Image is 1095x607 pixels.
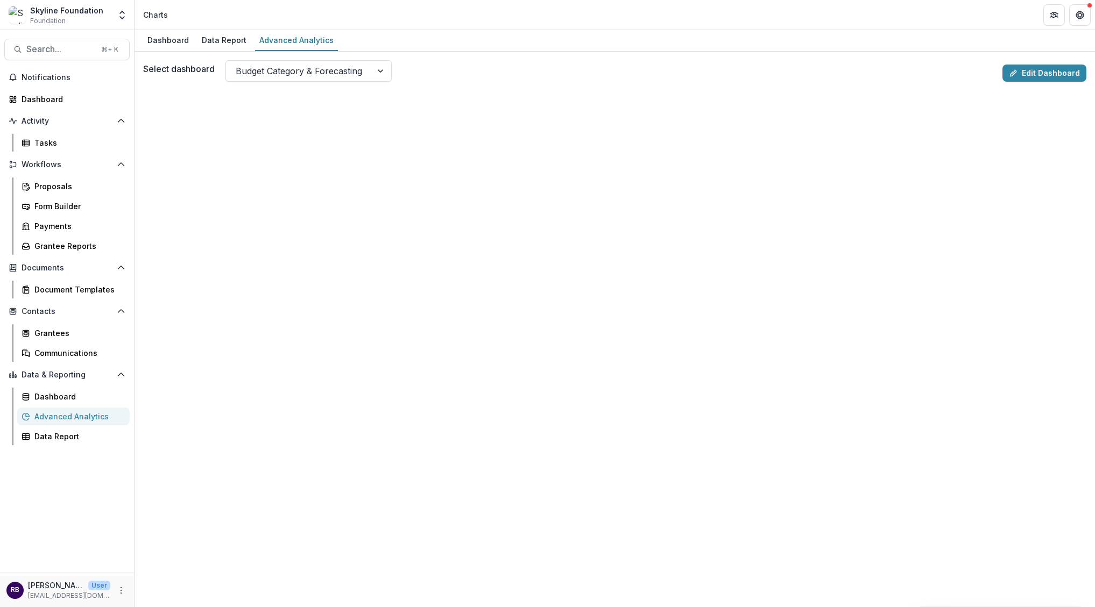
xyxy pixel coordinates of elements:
[17,408,130,425] a: Advanced Analytics
[34,240,121,252] div: Grantee Reports
[17,237,130,255] a: Grantee Reports
[34,327,121,339] div: Grantees
[22,94,121,105] div: Dashboard
[34,284,121,295] div: Document Templates
[1069,4,1091,26] button: Get Help
[30,16,66,26] span: Foundation
[197,32,251,48] div: Data Report
[17,388,130,405] a: Dashboard
[197,30,251,51] a: Data Report
[139,7,172,23] nav: breadcrumb
[34,411,121,422] div: Advanced Analytics
[17,344,130,362] a: Communications
[34,181,121,192] div: Proposals
[28,591,110,601] p: [EMAIL_ADDRESS][DOMAIN_NAME]
[255,32,338,48] div: Advanced Analytics
[99,44,121,55] div: ⌘ + K
[4,156,130,173] button: Open Workflows
[115,584,128,597] button: More
[22,263,112,273] span: Documents
[17,324,130,342] a: Grantees
[4,259,130,276] button: Open Documents
[4,303,130,320] button: Open Contacts
[4,90,130,108] a: Dashboard
[34,201,121,212] div: Form Builder
[4,366,130,383] button: Open Data & Reporting
[34,347,121,359] div: Communications
[88,581,110,590] p: User
[4,112,130,130] button: Open Activity
[4,39,130,60] button: Search...
[34,391,121,402] div: Dashboard
[17,281,130,298] a: Document Templates
[17,197,130,215] a: Form Builder
[115,4,130,26] button: Open entity switcher
[17,134,130,152] a: Tasks
[26,44,95,54] span: Search...
[28,580,84,591] p: [PERSON_NAME]
[22,73,125,82] span: Notifications
[17,427,130,445] a: Data Report
[22,307,112,316] span: Contacts
[34,220,121,232] div: Payments
[17,217,130,235] a: Payments
[1002,65,1086,82] a: Edit Dashboard
[17,177,130,195] a: Proposals
[1043,4,1065,26] button: Partners
[255,30,338,51] a: Advanced Analytics
[34,431,121,442] div: Data Report
[22,370,112,380] span: Data & Reporting
[22,117,112,126] span: Activity
[143,62,215,75] label: Select dashboard
[34,137,121,148] div: Tasks
[143,9,168,20] div: Charts
[9,6,26,24] img: Skyline Foundation
[11,587,19,594] div: Rose Brookhouse
[4,69,130,86] button: Notifications
[143,30,193,51] a: Dashboard
[22,160,112,169] span: Workflows
[30,5,103,16] div: Skyline Foundation
[143,32,193,48] div: Dashboard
